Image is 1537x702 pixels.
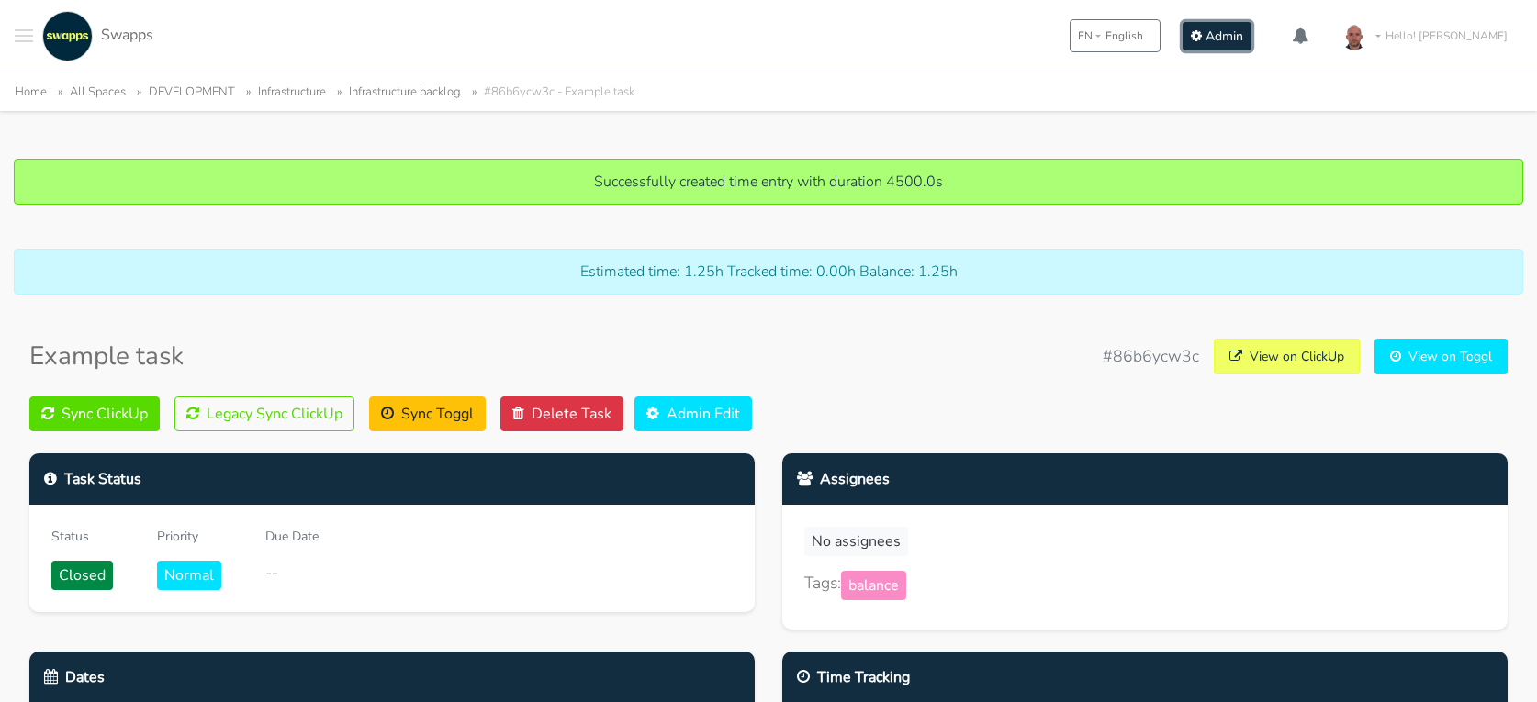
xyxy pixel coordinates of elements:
[1214,339,1360,374] a: View on ClickUp
[1329,10,1522,61] a: Hello! [PERSON_NAME]
[101,25,153,45] span: Swapps
[1374,339,1508,374] a: View on Toggl
[1206,28,1243,45] span: Admin
[1070,19,1161,52] button: ENEnglish
[29,453,755,505] div: Task Status
[42,11,93,61] img: swapps-linkedin-v2.jpg
[1103,344,1199,368] span: #86b6ycw3c
[149,84,235,100] a: DEVELOPMENT
[157,561,221,590] span: Normal
[1386,28,1508,44] span: Hello! [PERSON_NAME]
[33,171,1504,193] p: Successfully created time entry with duration 4500.0s
[51,561,113,590] span: Closed
[15,11,33,61] button: Toggle navigation menu
[38,11,153,61] a: Swapps
[1105,28,1143,44] span: English
[634,396,752,431] a: Admin Edit
[29,396,160,431] button: Sync ClickUp
[258,84,326,100] a: Infrastructure
[804,527,908,556] span: No assignees
[500,396,623,431] button: Delete Task
[1183,22,1251,50] a: Admin
[369,396,486,431] button: Sync Toggl
[51,527,113,546] div: Status
[465,82,634,103] li: #86b6ycw3c - Example task
[29,341,184,373] h3: Example task
[157,527,221,546] div: Priority
[804,571,1486,607] div: Tags:
[265,527,319,546] div: Due Date
[15,84,47,100] a: Home
[33,261,1504,283] p: Estimated time: 1.25h Tracked time: 0.00h Balance: 1.25h
[841,571,906,600] span: balance
[265,561,319,585] div: --
[174,396,354,431] button: Legacy Sync ClickUp
[782,453,1508,505] div: Assignees
[70,84,126,100] a: All Spaces
[1336,17,1373,54] img: foto-andres-documento.jpeg
[349,84,461,100] a: Infrastructure backlog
